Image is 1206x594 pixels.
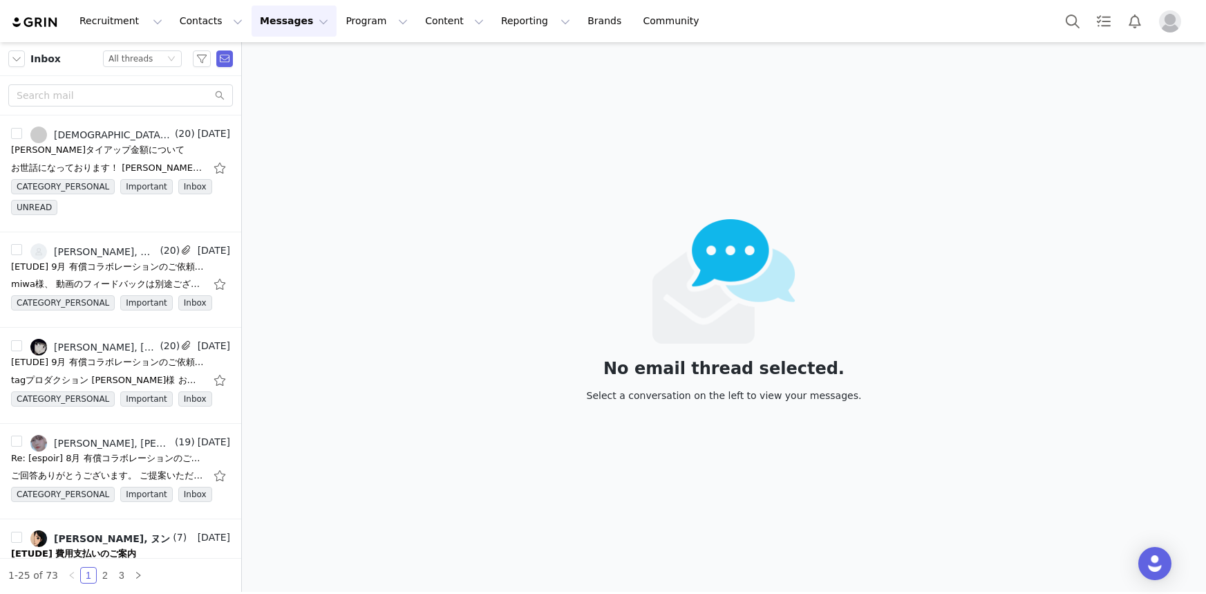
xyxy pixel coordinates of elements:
div: [ETUDE] 9月 有償コラボレーションのご依頼（@miwa_asmr様） [11,260,205,274]
span: CATEGORY_PERSONAL [11,391,115,407]
i: icon: left [68,571,76,579]
div: Select a conversation on the left to view your messages. [587,388,862,403]
span: Important [120,179,173,194]
button: Program [337,6,416,37]
span: (20) [157,339,180,353]
div: お世話になっております！ 新塘 真理マネジメント担当の鵜木です！ 下記にて修正稿とサムネ候補を送付いたしましたので ご確認いただけますと幸いです！ ▼修正動画 https://drive.goo... [11,161,205,175]
span: (20) [172,127,195,141]
span: Inbox [178,295,212,310]
a: [PERSON_NAME], [PERSON_NAME] [30,435,172,452]
a: Brands [579,6,634,37]
span: Inbox [30,52,61,66]
a: [DEMOGRAPHIC_DATA][PERSON_NAME], [PERSON_NAME] [30,127,172,143]
button: Reporting [493,6,578,37]
span: CATEGORY_PERSONAL [11,295,115,310]
a: [PERSON_NAME], ヌン [30,530,170,547]
button: Profile [1151,10,1195,33]
img: 9f5de37f-36ce-4bf7-8334-b1c5580d9fb9--s.jpg [30,243,47,260]
i: icon: down [167,55,176,64]
li: Next Page [130,567,147,584]
img: emails-empty2x.png [652,219,795,344]
div: [ETUDE] 費用支払いのご案内 [11,547,136,561]
li: 2 [97,567,113,584]
li: 3 [113,567,130,584]
div: 新塘真理タイアップ金額について [11,143,185,157]
img: placeholder-profile.jpg [1159,10,1181,33]
a: [PERSON_NAME], Miwa [30,243,157,260]
span: Important [120,487,173,502]
span: (20) [157,243,180,258]
div: No email thread selected. [587,361,862,376]
a: Tasks [1089,6,1119,37]
button: Contacts [171,6,251,37]
div: Open Intercom Messenger [1138,547,1171,580]
i: icon: right [134,571,142,579]
button: Search [1057,6,1088,37]
span: Important [120,391,173,407]
button: Recruitment [71,6,171,37]
div: tagプロダクション 高田様 お世話になっております。 Amorepacificのジョンミンです。 確認ありがとうございます。 10月10日の動画を楽しみにしております。 今後ともよろしくお願い... [11,373,205,387]
li: 1 [80,567,97,584]
button: Content [417,6,492,37]
a: [PERSON_NAME], [PERSON_NAME] [30,339,157,355]
button: Notifications [1120,6,1150,37]
div: [PERSON_NAME], Miwa [54,246,157,257]
span: CATEGORY_PERSONAL [11,487,115,502]
span: Inbox [178,179,212,194]
li: 1-25 of 73 [8,567,58,584]
a: 1 [81,568,96,583]
img: db6061ca-e245-482f-9ab2-292b022f7b91.jpg [30,530,47,547]
span: CATEGORY_PERSONAL [11,179,115,194]
div: ご回答ありがとうございます。 ご提案いただいたエチュード、 エスポワールのキャンペーンは現在終了しておりますが、 今後のキャンペーンで参加可能なプロジェクトがあるか確認いたします。 なお、イニス... [11,469,205,483]
img: 81f49241-bad2-4f7c-9382-2b81127225f6.jpg [30,435,47,452]
span: Inbox [178,487,212,502]
li: Previous Page [64,567,80,584]
input: Search mail [8,84,233,106]
span: (19) [172,435,195,449]
span: Inbox [178,391,212,407]
a: 3 [114,568,129,583]
div: miwa様、 動画のフィードバックは別途ございませんので、本日中に投稿をお願いいたします！ 投稿後、リンクの共有およびSpark Adsコードの共有をお願いいたします。 ハッシュタグは下記でお伝... [11,277,205,291]
span: Send Email [216,50,233,67]
span: (7) [170,530,187,545]
div: [DEMOGRAPHIC_DATA][PERSON_NAME], [PERSON_NAME] [54,129,172,140]
div: [PERSON_NAME], [PERSON_NAME] [54,438,172,449]
div: All threads [109,51,153,66]
div: [ETUDE] 9月 有償コラボレーションのご依頼（@sabon_246様） [11,355,205,369]
span: Important [120,295,173,310]
i: icon: search [215,91,225,100]
span: UNREAD [11,200,57,215]
div: [PERSON_NAME], ヌン [54,533,170,544]
div: Re: [espoir] 8月 有償コラボレーションのご依頼（@seira_sw様） [11,452,205,465]
img: b2f81592-b24c-41bd-bacd-7f1411a02baf.jpg [30,339,47,355]
a: Community [635,6,714,37]
div: [PERSON_NAME], [PERSON_NAME] [54,342,157,353]
a: 2 [97,568,113,583]
button: Messages [252,6,337,37]
img: grin logo [11,16,59,29]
